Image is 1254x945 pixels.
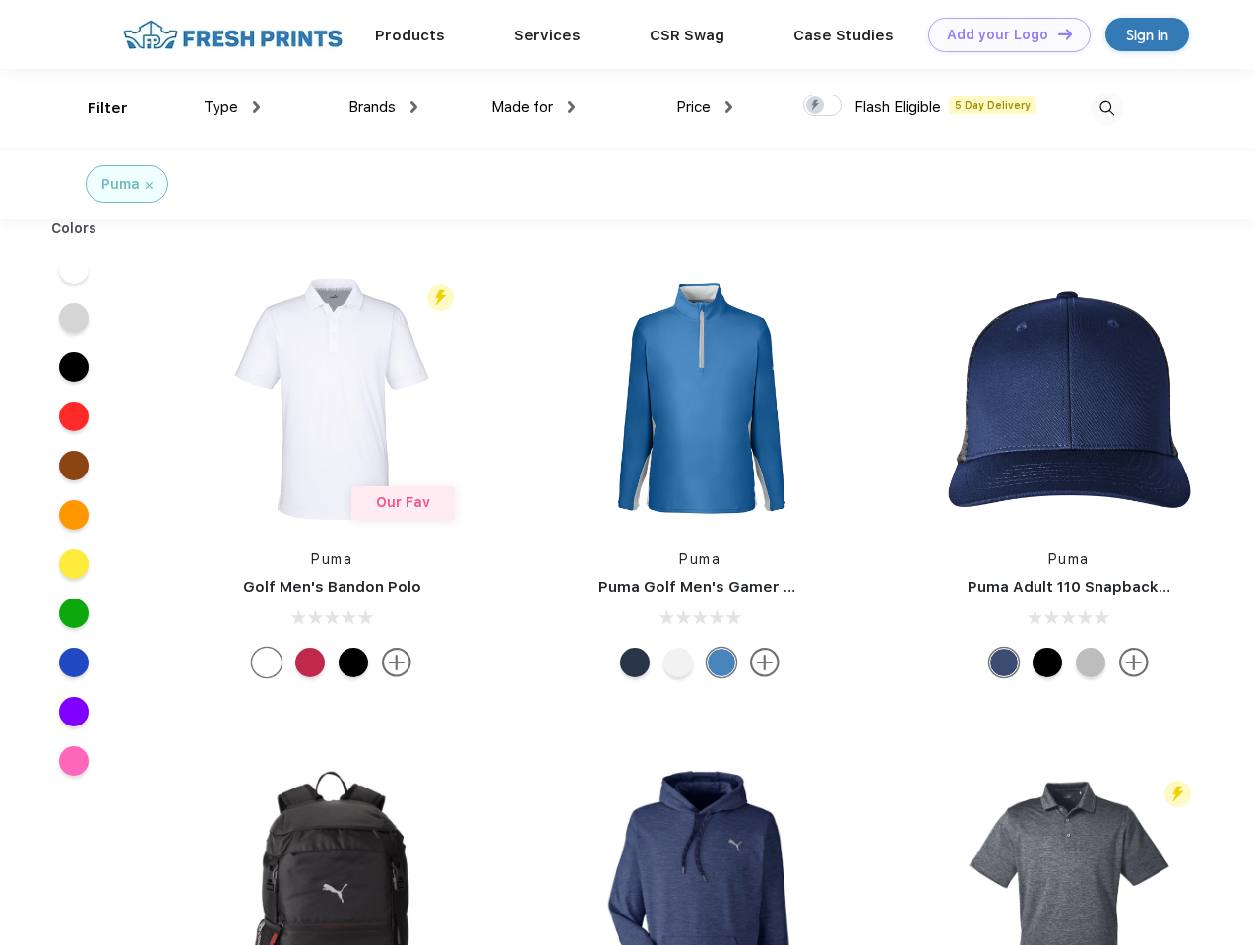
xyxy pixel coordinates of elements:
div: Puma Black [339,648,368,677]
img: flash_active_toggle.svg [427,284,454,311]
a: Puma Golf Men's Gamer Golf Quarter-Zip [598,578,909,596]
img: dropdown.png [725,101,732,113]
div: Peacoat Qut Shd [989,648,1019,677]
span: Our Fav [376,494,430,510]
div: Bright White [252,648,282,677]
img: more.svg [382,648,411,677]
img: more.svg [750,648,780,677]
img: DT [1058,29,1072,39]
div: Bright White [663,648,693,677]
a: CSR Swag [650,27,724,44]
span: 5 Day Delivery [949,96,1036,114]
div: Ski Patrol [295,648,325,677]
img: flash_active_toggle.svg [1164,781,1191,807]
div: Colors [36,219,112,239]
a: Puma [311,551,352,567]
a: Services [514,27,581,44]
div: Bright Cobalt [707,648,736,677]
img: filter_cancel.svg [146,182,153,189]
img: dropdown.png [410,101,417,113]
img: dropdown.png [253,101,260,113]
div: Puma [101,174,140,195]
div: Filter [88,97,128,120]
div: Navy Blazer [620,648,650,677]
img: more.svg [1119,648,1149,677]
a: Products [375,27,445,44]
div: Quarry with Brt Whit [1076,648,1105,677]
a: Puma [1048,551,1090,567]
span: Flash Eligible [854,98,941,116]
img: func=resize&h=266 [938,268,1200,530]
span: Price [676,98,711,116]
img: fo%20logo%202.webp [117,18,348,52]
span: Made for [491,98,553,116]
div: Sign in [1126,24,1168,46]
div: Add your Logo [947,27,1048,43]
img: func=resize&h=266 [569,268,831,530]
span: Brands [348,98,396,116]
img: func=resize&h=266 [201,268,463,530]
img: desktop_search.svg [1091,93,1123,125]
span: Type [204,98,238,116]
img: dropdown.png [568,101,575,113]
div: Pma Blk Pma Blk [1033,648,1062,677]
a: Puma [679,551,721,567]
a: Golf Men's Bandon Polo [243,578,421,596]
a: Sign in [1105,18,1189,51]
